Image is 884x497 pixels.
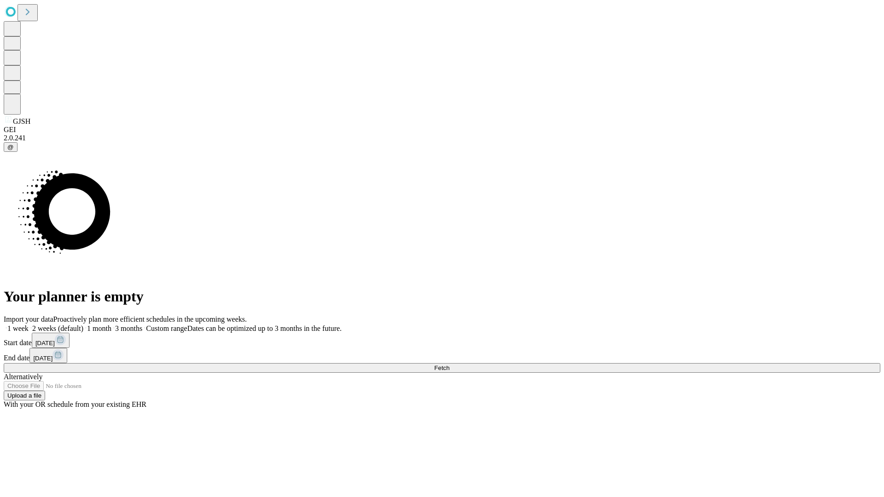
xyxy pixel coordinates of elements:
div: Start date [4,333,880,348]
span: Dates can be optimized up to 3 months in the future. [187,324,342,332]
div: End date [4,348,880,363]
div: GEI [4,126,880,134]
button: [DATE] [32,333,70,348]
span: With your OR schedule from your existing EHR [4,400,146,408]
span: Proactively plan more efficient schedules in the upcoming weeks. [53,315,247,323]
span: 2 weeks (default) [32,324,83,332]
span: Import your data [4,315,53,323]
span: @ [7,144,14,150]
span: Fetch [434,364,449,371]
span: [DATE] [33,355,52,362]
h1: Your planner is empty [4,288,880,305]
span: [DATE] [35,340,55,347]
span: 1 month [87,324,111,332]
span: 3 months [115,324,142,332]
span: Alternatively [4,373,42,381]
span: 1 week [7,324,29,332]
span: GJSH [13,117,30,125]
button: Fetch [4,363,880,373]
button: [DATE] [29,348,67,363]
button: Upload a file [4,391,45,400]
span: Custom range [146,324,187,332]
div: 2.0.241 [4,134,880,142]
button: @ [4,142,17,152]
